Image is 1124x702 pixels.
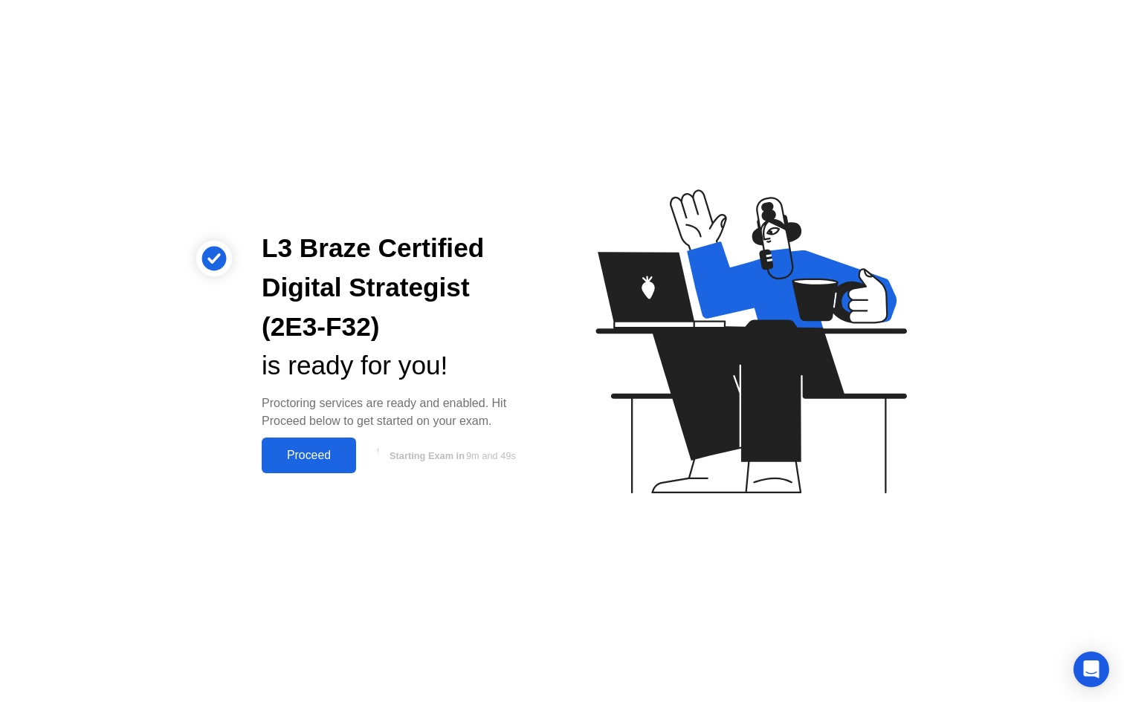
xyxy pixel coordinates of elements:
div: L3 Braze Certified Digital Strategist (2E3-F32) [262,229,538,346]
div: Proceed [266,449,352,462]
span: 9m and 49s [466,450,516,461]
div: Proctoring services are ready and enabled. Hit Proceed below to get started on your exam. [262,394,538,430]
div: is ready for you! [262,346,538,386]
div: Open Intercom Messenger [1073,651,1109,687]
button: Starting Exam in9m and 49s [364,441,538,469]
button: Proceed [262,438,356,473]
